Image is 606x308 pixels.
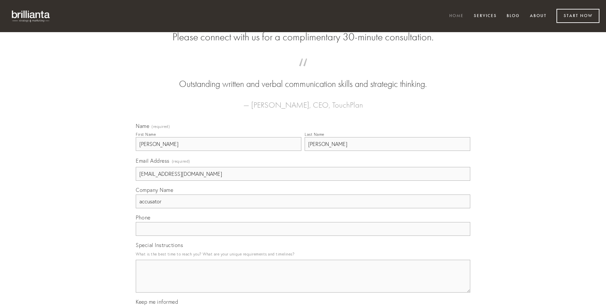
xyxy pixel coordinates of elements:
[136,187,173,193] span: Company Name
[136,214,151,221] span: Phone
[7,7,56,26] img: brillianta - research, strategy, marketing
[172,157,190,166] span: (required)
[146,91,460,112] figcaption: — [PERSON_NAME], CEO, TouchPlan
[556,9,599,23] a: Start Now
[526,11,551,22] a: About
[136,31,470,43] h2: Please connect with us for a complimentary 30-minute consultation.
[136,242,183,248] span: Special Instructions
[136,132,156,137] div: First Name
[136,250,470,258] p: What is the best time to reach you? What are your unique requirements and timelines?
[305,132,324,137] div: Last Name
[136,157,170,164] span: Email Address
[445,11,468,22] a: Home
[136,123,149,129] span: Name
[502,11,524,22] a: Blog
[146,65,460,78] span: “
[470,11,501,22] a: Services
[151,125,170,129] span: (required)
[146,65,460,91] blockquote: Outstanding written and verbal communication skills and strategic thinking.
[136,298,178,305] span: Keep me informed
